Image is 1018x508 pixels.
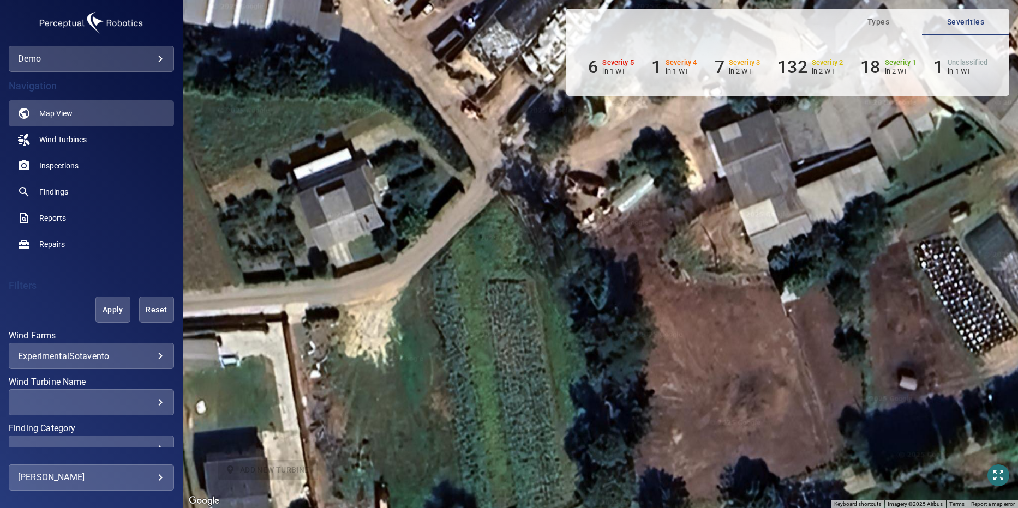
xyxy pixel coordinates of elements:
span: Apply [109,303,117,317]
h6: Severity 2 [812,59,843,66]
p: in 1 WT [666,67,697,75]
a: repairs noActive [9,231,174,257]
p: in 1 WT [948,67,987,75]
div: demo [9,46,174,72]
span: Map View [39,108,73,119]
h6: Severity 1 [885,59,917,66]
div: demo [18,50,165,68]
li: Severity 1 [860,57,916,77]
label: Wind Turbine Name [9,378,174,386]
label: Finding Category [9,424,174,433]
h6: Severity 4 [666,59,697,66]
span: Wind Turbines [39,134,87,145]
span: Findings [39,186,68,197]
a: Report a map error [971,501,1015,507]
p: in 2 WT [729,67,760,75]
img: Google [186,494,222,508]
a: findings noActive [9,179,174,205]
h6: 7 [715,57,724,77]
li: Severity Unclassified [933,57,987,77]
h4: Filters [9,280,174,291]
h4: Navigation [9,81,174,92]
span: Inspections [39,160,79,171]
div: Wind Turbine Name [9,389,174,415]
span: Severities [929,15,1003,29]
a: map active [9,100,174,126]
a: Open this area in Google Maps (opens a new window) [186,494,222,508]
p: in 2 WT [812,67,843,75]
a: reports noActive [9,205,174,231]
a: windturbines noActive [9,126,174,153]
a: inspections noActive [9,153,174,179]
a: Terms [949,501,965,507]
li: Severity 2 [777,57,843,77]
h6: 1 [651,57,661,77]
h6: Severity 3 [729,59,760,66]
h6: 6 [588,57,598,77]
label: Wind Farms [9,331,174,340]
p: in 1 WT [602,67,634,75]
li: Severity 5 [588,57,634,77]
span: Reset [153,303,160,317]
h6: 18 [860,57,880,77]
span: Reports [39,213,66,223]
p: in 2 WT [885,67,917,75]
span: Repairs [39,239,65,250]
div: Finding Category [9,436,174,462]
li: Severity 4 [651,57,697,77]
span: Imagery ©2025 Airbus [888,501,943,507]
button: Keyboard shortcuts [834,500,881,508]
li: Severity 3 [715,57,760,77]
h6: 1 [933,57,943,77]
h6: Severity 5 [602,59,634,66]
div: Wind Farms [9,343,174,369]
div: [PERSON_NAME] [18,469,165,486]
h6: Unclassified [948,59,987,66]
button: Apply [95,297,130,323]
button: Reset [139,297,174,323]
h6: 132 [777,57,807,77]
div: ExperimentalSotavento [18,351,165,361]
span: Types [841,15,915,29]
img: demo-logo [37,9,146,37]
